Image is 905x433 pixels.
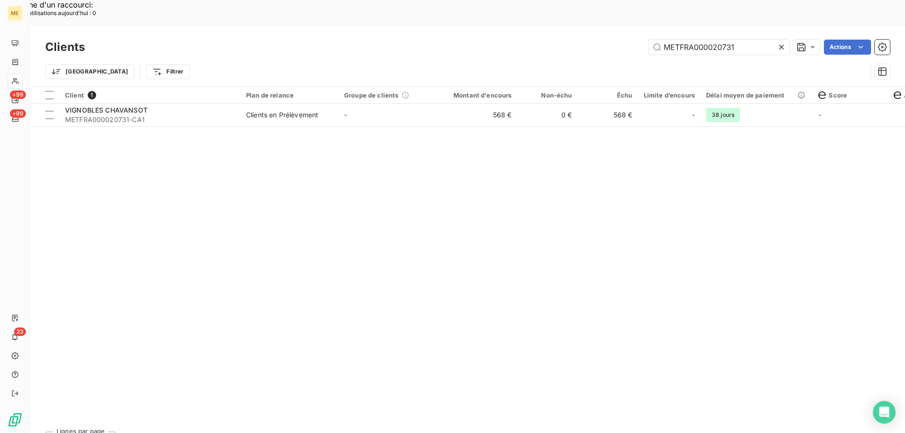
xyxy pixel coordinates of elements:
div: Échu [584,91,633,99]
input: Rechercher [649,40,790,55]
span: VIGNOBLES CHAVANSOT [65,106,148,114]
button: Filtrer [146,64,189,79]
img: Logo LeanPay [8,412,23,427]
td: - [813,104,888,126]
h3: Clients [45,39,85,56]
span: 1 [88,91,96,99]
span: - [692,110,695,120]
div: Clients en Prélèvement [246,110,318,120]
span: 23 [14,327,26,336]
td: 568 € [436,104,518,126]
div: Délai moyen de paiement [706,91,807,99]
button: Actions [824,40,871,55]
div: Limite d’encours [644,91,695,99]
div: Montant d'encours [442,91,512,99]
span: +99 [10,109,26,118]
button: [GEOGRAPHIC_DATA] [45,64,134,79]
span: +99 [10,90,26,99]
td: 568 € [578,104,638,126]
span: Groupe de clients [344,91,399,99]
span: Score [818,91,847,99]
span: 38 jours [706,108,740,122]
div: Open Intercom Messenger [873,401,896,424]
td: 0 € [518,104,578,126]
div: Non-échu [523,91,572,99]
span: - [344,111,347,119]
div: Plan de relance [246,91,333,99]
span: Client [65,91,84,99]
span: METFRA000020731-CA1 [65,115,235,124]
